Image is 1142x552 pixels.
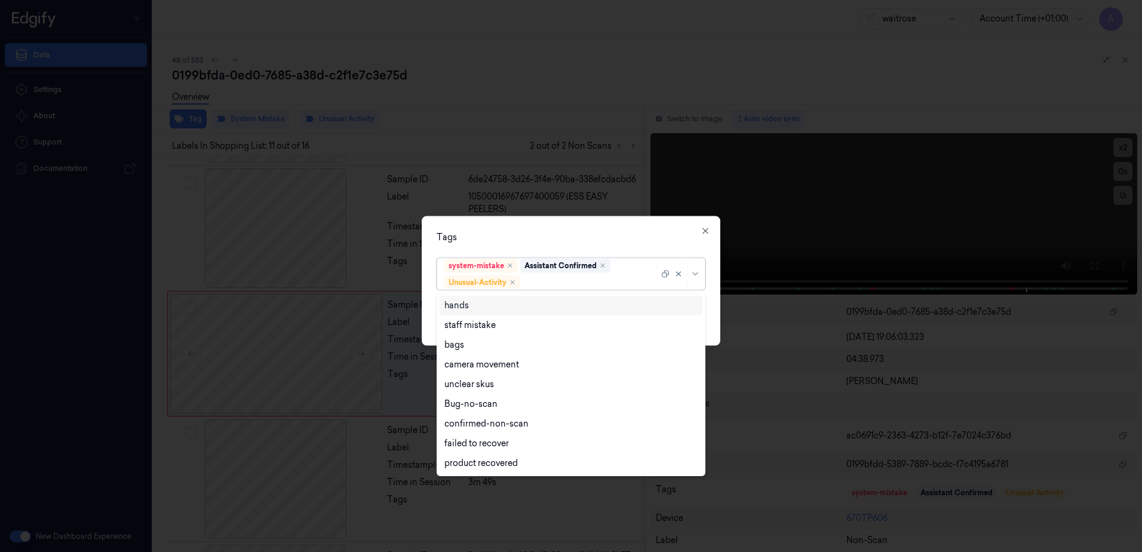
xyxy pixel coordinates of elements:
div: Remove ,Unusual-Activity [509,279,516,286]
div: unclear skus [444,378,494,391]
div: Remove ,system-mistake [506,262,514,269]
div: Tags [437,231,705,244]
div: system-mistake [449,260,504,271]
div: Assistant Confirmed [524,260,597,271]
div: failed to recover [444,437,509,450]
div: hands [444,299,469,312]
div: confirmed-non-scan [444,418,529,430]
div: camera movement [444,358,519,371]
div: bags [444,339,464,351]
div: Unusual-Activity [449,277,506,288]
div: Remove ,Assistant Confirmed [599,262,606,269]
div: Bug-no-scan [444,398,498,410]
div: staff mistake [444,319,496,332]
div: product recovered [444,457,518,470]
